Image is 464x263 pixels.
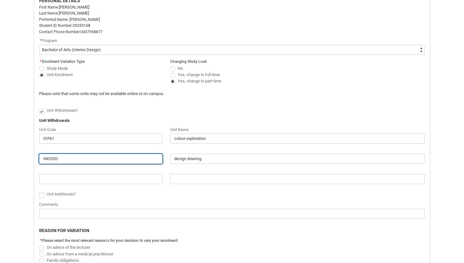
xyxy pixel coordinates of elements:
span: Yes, change to full-time [178,72,220,77]
span: Family obligations [47,258,79,263]
p: [PERSON_NAME] [39,4,425,10]
span: Preferred Name: [PERSON_NAME] [39,17,100,22]
b: REASON FOR VARIATION [39,228,89,233]
span: Comments [39,202,58,207]
span: Unit Enrolment [47,72,73,77]
span: No [178,66,183,71]
span: 0437958877 [80,29,103,34]
p: 20253168 [39,22,425,29]
span: Unit Code [39,128,56,132]
b: Unit Withdrawals [39,118,70,123]
abbr: required [40,59,41,64]
span: First Name: [39,5,59,9]
span: Changing Study Load [170,59,207,64]
span: Unit Additionals? [47,192,76,196]
span: Student ID Number: [39,23,73,28]
span: Unit Withdrawals? [47,108,78,113]
abbr: required [40,39,41,43]
span: Last Name: [39,11,59,15]
span: Program [42,39,57,43]
span: Yes, change to part-time [178,79,221,83]
span: Enrolment Variation Type [42,59,85,64]
span: Study Mode [47,66,68,71]
p: Please note that some units may not be available online or on campus. [39,91,327,97]
abbr: required [40,238,41,243]
span: Unit Name [170,128,188,132]
span: Contact Phone Number: [39,30,80,34]
span: On advice from a medical practitioner [47,252,113,256]
p: [PERSON_NAME] [39,10,425,16]
span: Please select the most relevant reason/s for your decision to vary your enrolment: [42,238,178,243]
span: On advice of the lecturer [47,245,90,250]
